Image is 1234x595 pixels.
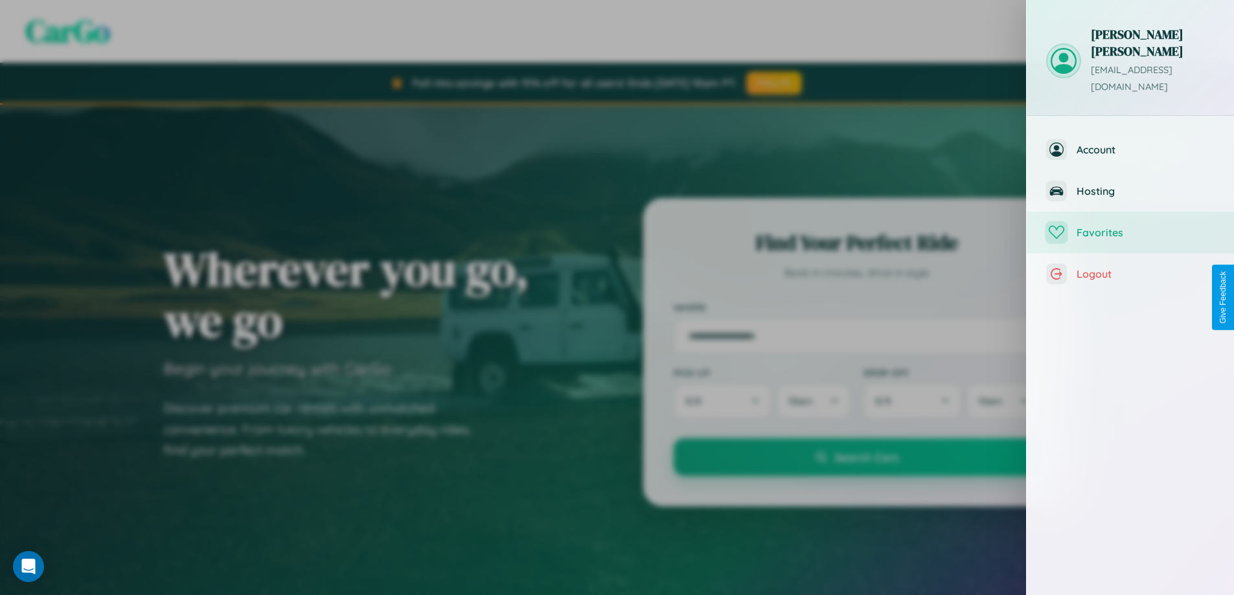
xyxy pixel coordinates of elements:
div: Open Intercom Messenger [13,551,44,582]
button: Logout [1027,253,1234,295]
div: Give Feedback [1218,271,1228,324]
button: Hosting [1027,170,1234,212]
p: [EMAIL_ADDRESS][DOMAIN_NAME] [1091,62,1215,96]
span: Favorites [1077,226,1215,239]
span: Logout [1077,267,1215,280]
span: Hosting [1077,185,1215,197]
button: Favorites [1027,212,1234,253]
h3: [PERSON_NAME] [PERSON_NAME] [1091,26,1215,60]
button: Account [1027,129,1234,170]
span: Account [1077,143,1215,156]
